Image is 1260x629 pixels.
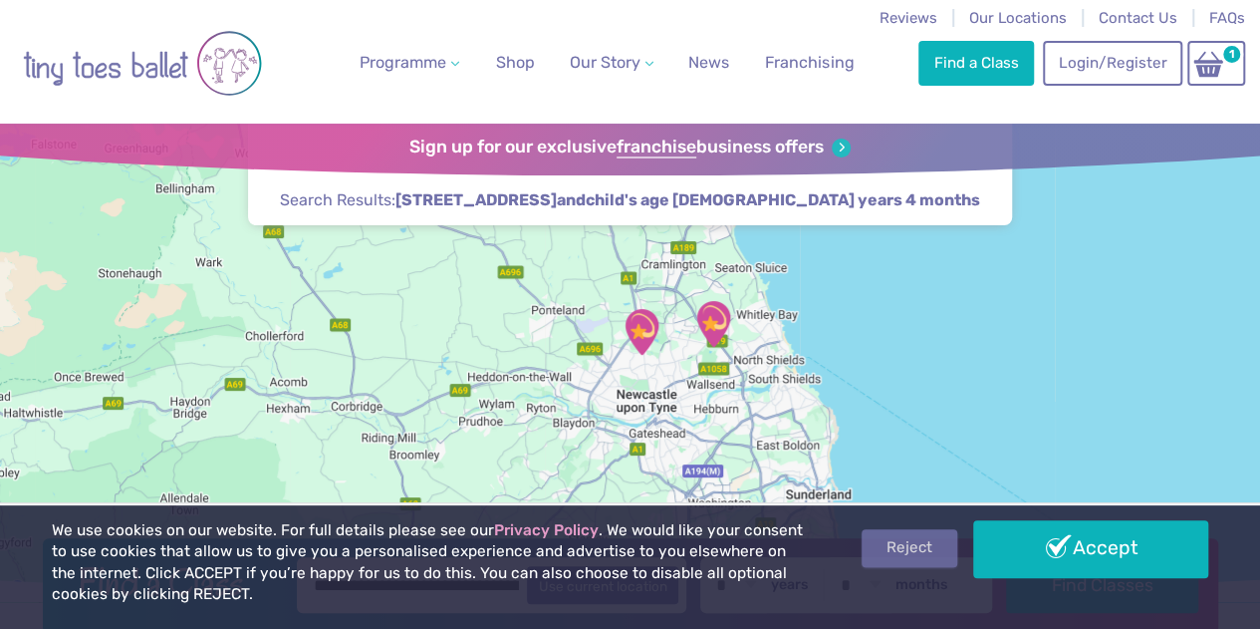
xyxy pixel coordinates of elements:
[918,41,1034,85] a: Find a Class
[586,189,980,211] span: child's age [DEMOGRAPHIC_DATA] years 4 months
[765,53,854,72] span: Franchising
[688,299,738,349] div: Rising sun countryside centre
[680,43,737,83] a: News
[23,13,262,114] img: tiny toes ballet
[969,9,1067,27] a: Our Locations
[1220,43,1243,66] span: 1
[688,53,729,72] span: News
[880,9,937,27] a: Reviews
[617,307,666,357] div: Sport@Gosforth
[496,53,535,72] span: Shop
[395,190,980,209] strong: and
[973,520,1208,578] a: Accept
[409,137,851,158] a: Sign up for our exclusivefranchisebusiness offers
[562,43,661,83] a: Our Story
[1099,9,1177,27] a: Contact Us
[1187,41,1245,86] a: 1
[494,521,599,539] a: Privacy Policy
[352,43,467,83] a: Programme
[360,53,446,72] span: Programme
[1209,9,1245,27] a: FAQs
[617,137,696,158] strong: franchise
[757,43,862,83] a: Franchising
[488,43,543,83] a: Shop
[395,189,557,211] span: [STREET_ADDRESS]
[862,529,957,567] a: Reject
[570,53,640,72] span: Our Story
[52,520,804,606] p: We use cookies on our website. For full details please see our . We would like your consent to us...
[1043,41,1182,85] a: Login/Register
